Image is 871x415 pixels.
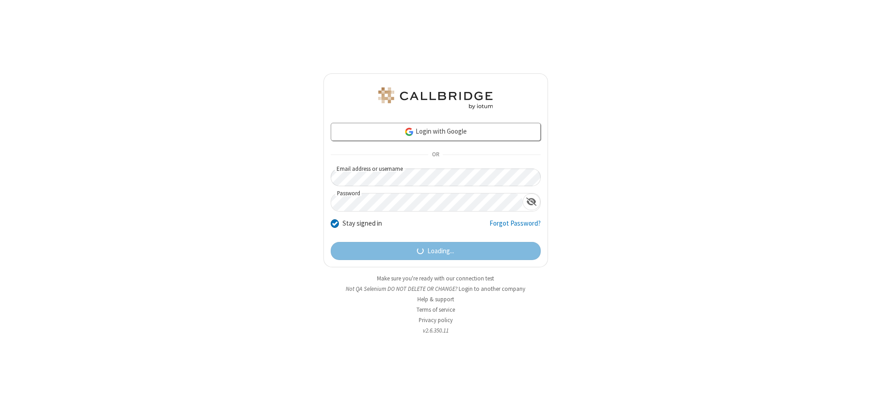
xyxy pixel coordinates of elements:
button: Loading... [331,242,541,260]
a: Privacy policy [419,316,453,324]
label: Stay signed in [343,218,382,229]
a: Forgot Password? [489,218,541,236]
a: Help & support [417,295,454,303]
img: QA Selenium DO NOT DELETE OR CHANGE [377,87,494,109]
input: Email address or username [331,169,541,186]
a: Login with Google [331,123,541,141]
div: Show password [523,193,540,210]
input: Password [331,193,523,211]
img: google-icon.png [404,127,414,137]
span: Loading... [427,246,454,256]
li: v2.6.350.11 [323,326,548,335]
button: Login to another company [459,285,525,293]
a: Make sure you're ready with our connection test [377,275,494,282]
li: Not QA Selenium DO NOT DELETE OR CHANGE? [323,285,548,293]
a: Terms of service [416,306,455,314]
span: OR [428,149,443,161]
